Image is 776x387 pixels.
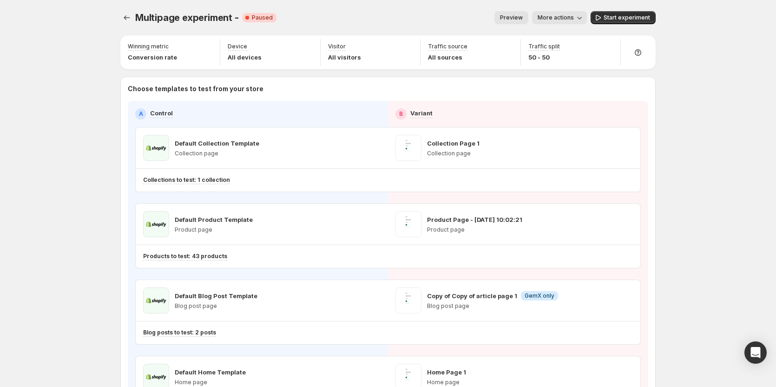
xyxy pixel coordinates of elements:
[525,292,554,300] span: GemX only
[175,215,253,224] p: Default Product Template
[532,11,587,24] button: More actions
[427,139,480,148] p: Collection Page 1
[538,14,574,21] span: More actions
[410,108,433,118] p: Variant
[228,43,247,50] p: Device
[175,150,259,157] p: Collection page
[120,11,133,24] button: Experiments
[135,12,239,23] span: Multipage experiment -
[128,84,648,93] p: Choose templates to test from your store
[143,135,169,161] img: Default Collection Template
[175,367,246,377] p: Default Home Template
[175,302,257,310] p: Blog post page
[328,53,361,62] p: All visitors
[427,291,517,300] p: Copy of Copy of article page 1
[528,53,560,62] p: 50 - 50
[143,329,216,336] p: Blog posts to test: 2 posts
[427,379,466,386] p: Home page
[175,379,246,386] p: Home page
[428,43,467,50] p: Traffic source
[150,108,173,118] p: Control
[591,11,656,24] button: Start experiment
[128,53,177,62] p: Conversion rate
[175,226,253,234] p: Product page
[252,14,273,21] span: Paused
[228,53,262,62] p: All devices
[427,226,522,234] p: Product page
[395,211,421,237] img: Product Page - Jul 8, 10:02:21
[399,110,403,118] h2: B
[395,287,421,314] img: Copy of Copy of article page 1
[395,135,421,161] img: Collection Page 1
[143,253,227,260] p: Products to test: 43 products
[428,53,467,62] p: All sources
[427,367,466,377] p: Home Page 1
[604,14,650,21] span: Start experiment
[528,43,560,50] p: Traffic split
[175,139,259,148] p: Default Collection Template
[427,215,522,224] p: Product Page - [DATE] 10:02:21
[744,341,767,364] div: Open Intercom Messenger
[175,291,257,300] p: Default Blog Post Template
[143,176,230,184] p: Collections to test: 1 collection
[328,43,346,50] p: Visitor
[500,14,523,21] span: Preview
[427,150,480,157] p: Collection page
[494,11,528,24] button: Preview
[143,211,169,237] img: Default Product Template
[139,110,143,118] h2: A
[143,287,169,314] img: Default Blog Post Template
[427,302,558,310] p: Blog post page
[128,43,169,50] p: Winning metric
